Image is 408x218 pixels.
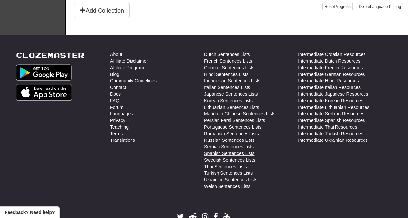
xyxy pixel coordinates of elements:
[204,176,257,183] a: Ukrainian Sentences Lists
[16,51,84,59] a: Clozemaster
[204,124,261,130] a: Portuguese Sentences Lists
[298,64,363,71] a: Intermediate French Resources
[110,51,122,58] a: About
[204,157,255,163] a: Swedish Sentences Lists
[204,84,250,91] a: Italian Sentences Lists
[5,209,55,216] span: Open feedback widget
[110,78,157,84] a: Community Guidelines
[298,78,359,84] a: Intermediate Hindi Resources
[204,163,247,170] a: Thai Sentences Lists
[204,130,259,137] a: Romanian Sentences Lists
[298,110,364,117] a: Intermediate Serbian Resources
[298,71,365,78] a: Intermediate German Resources
[204,183,250,190] a: Welsh Sentences Lists
[110,97,119,104] a: FAQ
[298,58,360,64] a: Intermediate Dutch Resources
[110,104,123,110] a: Forum
[357,3,403,10] button: DeleteLanguage Pairing
[204,78,260,84] a: Indonesian Sentences Lists
[204,143,254,150] a: Serbian Sentences Lists
[204,137,254,143] a: Russian Sentences Lists
[204,170,253,176] a: Turkish Sentences Lists
[110,110,133,117] a: Languages
[204,71,248,78] a: Hindi Sentences Lists
[110,91,121,97] a: Docs
[298,124,357,130] a: Intermediate Thai Resources
[204,51,250,58] a: Dutch Sentences Lists
[204,117,265,124] a: Persian Farsi Sentences Lists
[298,84,361,91] a: Intermediate Italian Resources
[74,3,130,18] button: Add Collection
[298,97,363,104] a: Intermediate Korean Resources
[110,130,123,137] a: Terms
[204,58,252,64] a: French Sentences Lists
[370,4,401,9] span: Language Pairing
[110,137,135,143] a: Translations
[298,104,369,110] a: Intermediate Lithuanian Resources
[16,64,72,81] img: Get it on Google Play
[110,117,125,124] a: Privacy
[322,3,352,10] button: ResetProgress
[298,137,368,143] a: Intermediate Ukrainian Resources
[16,84,72,101] img: Get it on App Store
[298,130,363,137] a: Intermediate Turkish Resources
[204,64,254,71] a: German Sentences Lists
[204,104,259,110] a: Lithuanian Sentences Lists
[110,84,126,91] a: Contact
[298,117,365,124] a: Intermediate Spanish Resources
[298,51,365,58] a: Intermediate Croatian Resources
[110,124,129,130] a: Teaching
[335,4,351,9] span: Progress
[204,150,254,157] a: Spanish Sentences Lists
[110,58,148,64] a: Affiliate Disclaimer
[204,110,275,117] a: Mandarin Chinese Sentences Lists
[204,91,258,97] a: Japanese Sentences Lists
[204,97,253,104] a: Korean Sentences Lists
[110,71,119,78] a: Blog
[298,91,368,97] a: Intermediate Japanese Resources
[110,64,144,71] a: Affiliate Program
